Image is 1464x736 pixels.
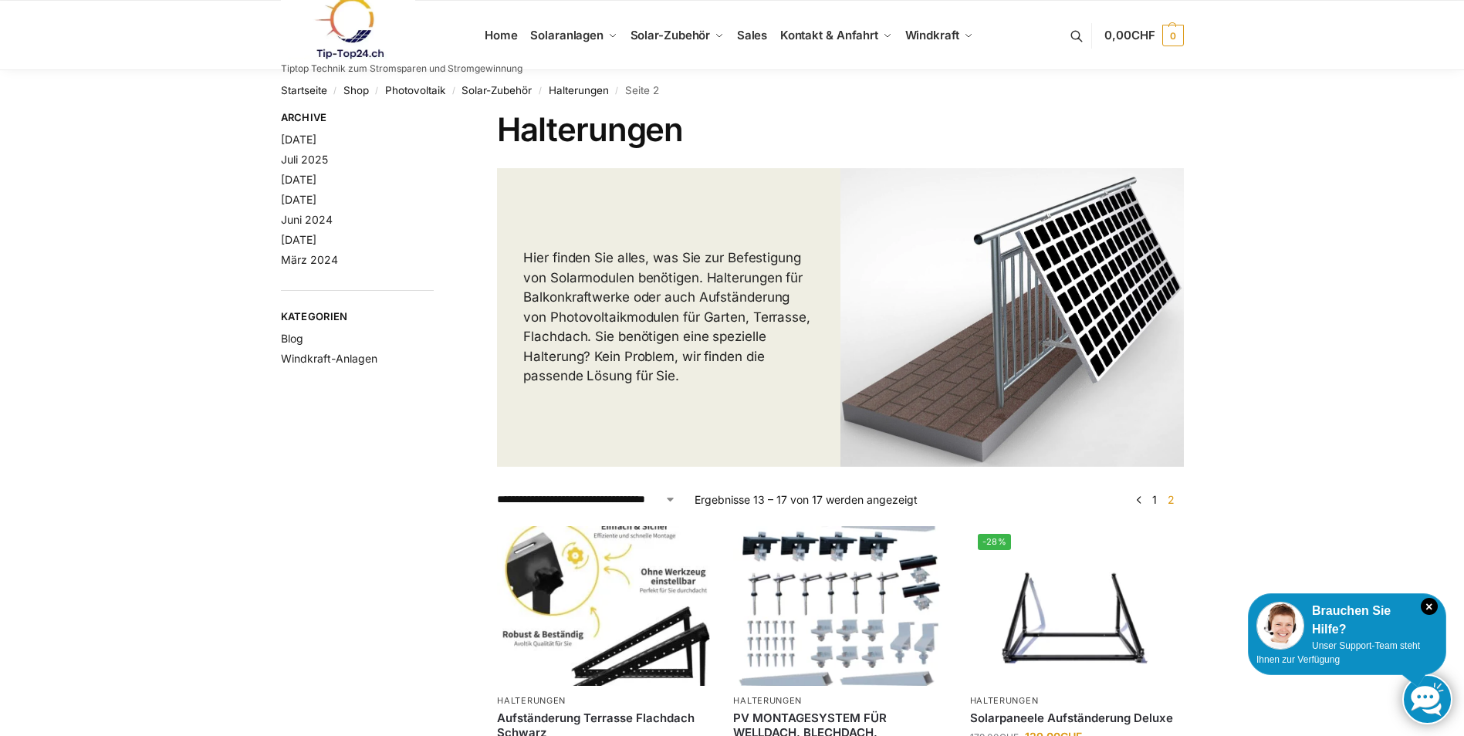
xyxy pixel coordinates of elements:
a: Solar-Zubehör [462,84,532,96]
a: Seite 1 [1148,493,1161,506]
a: Solaranlagen [524,1,624,70]
span: CHF [1131,28,1155,42]
a: [DATE] [281,133,316,146]
span: Kategorien [281,309,434,325]
p: Hier finden Sie alles, was Sie zur Befestigung von Solarmodulen benötigen. Halterungen für Balkon... [523,248,814,387]
span: 0 [1162,25,1184,46]
a: Solar-Zubehör [624,1,730,70]
a: [DATE] [281,193,316,206]
span: Solar-Zubehör [631,28,711,42]
span: Solaranlagen [530,28,604,42]
a: Sales [730,1,773,70]
a: Blog [281,332,303,345]
span: Archive [281,110,434,126]
img: Solarpaneele Aufständerung für Terrasse [970,526,1183,686]
a: -28%Solarpaneele Aufständerung für Terrasse [970,526,1183,686]
p: Ergebnisse 13 – 17 von 17 werden angezeigt [695,491,918,508]
span: 0,00 [1104,28,1155,42]
p: Tiptop Technik zum Stromsparen und Stromgewinnung [281,64,522,73]
a: Startseite [281,84,327,96]
span: Sales [737,28,768,42]
span: Windkraft [905,28,959,42]
span: Unser Support-Team steht Ihnen zur Verfügung [1256,640,1420,665]
a: Halterungen [733,695,802,706]
a: März 2024 [281,253,338,266]
div: Brauchen Sie Hilfe? [1256,602,1438,639]
a: Solarpaneele Aufständerung Deluxe [970,711,1183,726]
a: Halterungen [549,84,609,96]
select: Shop-Reihenfolge [497,491,676,508]
img: Halterungen [840,168,1184,468]
a: ← [1133,491,1144,508]
button: Close filters [434,111,443,128]
h1: Halterungen [497,110,1183,149]
span: Kontakt & Anfahrt [780,28,878,42]
nav: Produkt-Seitennummerierung [1128,491,1183,508]
a: Juli 2025 [281,153,328,166]
a: Windkraft-Anlagen [281,352,377,365]
span: / [369,85,385,97]
span: / [532,85,548,97]
a: Halterungen [970,695,1039,706]
span: / [445,85,462,97]
a: Windkraft [898,1,979,70]
span: Seite 2 [1164,493,1178,506]
img: Customer service [1256,602,1304,650]
a: Shop [343,84,369,96]
a: Juni 2024 [281,213,333,226]
i: Schließen [1421,598,1438,615]
a: [DATE] [281,173,316,186]
a: Photovoltaik [385,84,445,96]
img: Aufständerung Terrasse Flachdach Schwarz [497,526,710,686]
a: [DATE] [281,233,316,246]
span: / [327,85,343,97]
nav: Breadcrumb [281,70,1184,110]
a: Kontakt & Anfahrt [773,1,898,70]
a: 0,00CHF 0 [1104,12,1183,59]
a: Halterungen [497,695,566,706]
span: / [609,85,625,97]
img: PV MONTAGESYSTEM FÜR WELLDACH, BLECHDACH, WELLPLATTEN, GEEIGNET FÜR 2 MODULE [733,526,946,686]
